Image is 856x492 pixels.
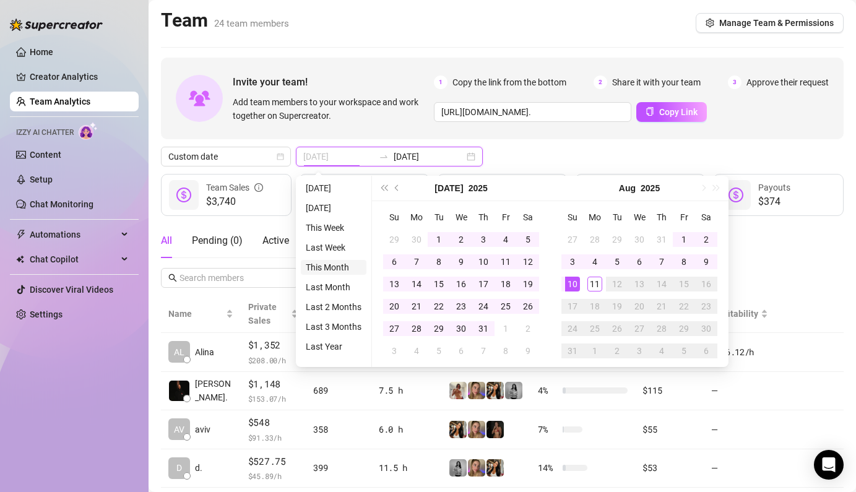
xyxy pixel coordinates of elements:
[610,254,625,269] div: 5
[379,152,389,162] span: swap-right
[472,206,495,228] th: Th
[301,181,366,196] li: [DATE]
[587,254,602,269] div: 4
[391,176,404,201] button: Previous month (PageUp)
[409,232,424,247] div: 30
[695,317,717,340] td: 2025-08-30
[538,384,558,397] span: 4 %
[561,206,584,228] th: Su
[587,343,602,358] div: 1
[313,384,364,397] div: 689
[632,232,647,247] div: 30
[379,384,434,397] div: 7.5 h
[454,254,469,269] div: 9
[610,299,625,314] div: 19
[405,273,428,295] td: 2025-07-14
[30,249,118,269] span: Chat Copilot
[169,381,189,401] img: Chap צ׳אפ
[428,273,450,295] td: 2025-07-15
[814,450,844,480] div: Open Intercom Messenger
[654,321,669,336] div: 28
[468,382,485,399] img: Cherry
[758,183,790,192] span: Payouts
[606,317,628,340] td: 2025-08-26
[301,260,366,275] li: This Month
[677,254,691,269] div: 8
[301,280,366,295] li: Last Month
[699,232,714,247] div: 2
[517,340,539,362] td: 2025-08-09
[521,299,535,314] div: 26
[454,277,469,291] div: 16
[606,228,628,251] td: 2025-07-29
[383,228,405,251] td: 2025-06-29
[387,277,402,291] div: 13
[677,343,691,358] div: 5
[699,277,714,291] div: 16
[248,392,299,405] span: $ 153.07 /h
[695,340,717,362] td: 2025-09-06
[405,340,428,362] td: 2025-08-04
[248,431,299,444] span: $ 91.33 /h
[517,228,539,251] td: 2025-07-05
[612,76,701,89] span: Share it with your team
[632,299,647,314] div: 20
[538,461,558,475] span: 14 %
[262,235,289,246] span: Active
[565,343,580,358] div: 31
[454,232,469,247] div: 2
[728,188,743,202] span: dollar-circle
[628,295,651,317] td: 2025-08-20
[561,340,584,362] td: 2025-08-31
[379,152,389,162] span: to
[628,273,651,295] td: 2025-08-13
[428,206,450,228] th: Tu
[377,176,391,201] button: Last year (Control + left)
[704,410,776,449] td: —
[695,251,717,273] td: 2025-08-09
[30,309,63,319] a: Settings
[383,340,405,362] td: 2025-08-03
[233,74,434,90] span: Invite your team!
[606,340,628,362] td: 2025-09-02
[449,382,467,399] img: Green
[628,206,651,228] th: We
[301,300,366,314] li: Last 2 Months
[565,321,580,336] div: 24
[405,251,428,273] td: 2025-07-07
[561,228,584,251] td: 2025-07-27
[248,338,299,353] span: $1,352
[405,206,428,228] th: Mo
[30,67,129,87] a: Creator Analytics
[610,343,625,358] div: 2
[195,377,233,404] span: [PERSON_NAME].
[469,176,488,201] button: Choose a year
[641,176,660,201] button: Choose a year
[711,309,758,319] span: Profitability
[248,354,299,366] span: $ 208.00 /h
[632,254,647,269] div: 6
[565,254,580,269] div: 3
[606,273,628,295] td: 2025-08-12
[206,194,263,209] span: $3,740
[16,127,74,139] span: Izzy AI Chatter
[431,277,446,291] div: 15
[632,321,647,336] div: 27
[174,423,184,436] span: AV
[472,340,495,362] td: 2025-08-07
[472,317,495,340] td: 2025-07-31
[521,232,535,247] div: 5
[498,321,513,336] div: 1
[565,232,580,247] div: 27
[584,251,606,273] td: 2025-08-04
[695,206,717,228] th: Sa
[428,228,450,251] td: 2025-07-01
[168,147,283,166] span: Custom date
[517,295,539,317] td: 2025-07-26
[468,421,485,438] img: Cherry
[313,423,364,436] div: 358
[758,194,790,209] span: $374
[699,299,714,314] div: 23
[628,340,651,362] td: 2025-09-03
[192,233,243,248] div: Pending ( 0 )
